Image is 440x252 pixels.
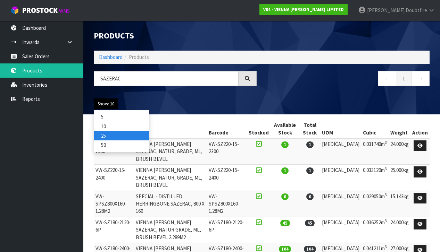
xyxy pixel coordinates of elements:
a: 25 [94,131,149,140]
a: 5 [94,112,149,121]
td: VIENNA [PERSON_NAME] SAZERAC, NATUR, GRADE, ML, BRUSH BEVEL [134,138,207,165]
sup: 3 [385,140,387,145]
td: [MEDICAL_DATA] [320,138,361,165]
th: UOM [320,120,361,138]
td: VIENNA [PERSON_NAME] SAZERAC, NATUR GRADE, ML, BRUSH BEVEL 2.289M2 [134,217,207,243]
th: Available Stock [271,120,299,138]
span: 0 [281,193,289,200]
td: [MEDICAL_DATA] [320,191,361,217]
span: 45 [280,220,290,226]
td: VIENNA [PERSON_NAME] SAZERAC, NATUR, GRADE, ML, BRUSH BEVEL [134,165,207,191]
th: Total Stock [300,120,320,138]
td: 24.000kg [389,217,410,243]
span: 1 [281,167,289,174]
span: 0 [306,193,314,200]
th: Cubic [361,120,389,138]
span: Products [129,54,149,60]
strong: V04 - VIENNA [PERSON_NAME] LIMITED [263,7,344,12]
sup: 3 [385,244,387,249]
button: Show: 10 [94,98,118,110]
td: [MEDICAL_DATA] [320,165,361,191]
span: 1 [306,167,314,174]
h1: Products [94,31,257,40]
th: Weight [389,120,410,138]
input: Search products [94,71,239,86]
td: 15.143kg [389,191,410,217]
a: 50 [94,140,149,150]
a: → [411,71,430,86]
td: VW-SZ220-15-2400 [207,165,247,191]
a: 1 [396,71,412,86]
span: 1 [306,141,314,148]
th: Action [410,120,430,138]
span: Doubtfire [406,7,427,14]
a: Dashboard [99,54,123,60]
a: ← [378,71,396,86]
td: VW-SZ180-2120-6P [94,217,134,243]
td: VW-SZ180-2120-6P [207,217,247,243]
td: 0.036252m [361,217,389,243]
a: 10 [94,122,149,131]
span: ProStock [22,6,58,15]
small: WMS [59,8,70,14]
sup: 3 [385,192,387,197]
td: VW-SZ220-15-2300 [207,138,247,165]
nav: Page navigation [267,71,430,88]
sup: 3 [385,166,387,171]
td: 0.029050m [361,191,389,217]
th: Barcode [207,120,247,138]
span: [PERSON_NAME] [367,7,405,14]
span: 1 [281,141,289,148]
td: 24.000kg [389,138,410,165]
td: 25.000kg [389,165,410,191]
sup: 3 [385,218,387,223]
td: SPECIAL - DISTILLED HERRINGBONE SAZERAC, 800 X 160 [134,191,207,217]
td: VW-SPSZ800X160- 1.28M2 [94,191,134,217]
td: 0.033120m [361,165,389,191]
span: 45 [305,220,315,226]
td: [MEDICAL_DATA] [320,217,361,243]
td: VW-SZ220-15-2400 [94,165,134,191]
th: Name [134,120,207,138]
img: cube-alt.png [10,6,19,15]
td: VW-SPSZ800X160- 1.28M2 [207,191,247,217]
td: 0.031740m [361,138,389,165]
th: Stocked [247,120,271,138]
